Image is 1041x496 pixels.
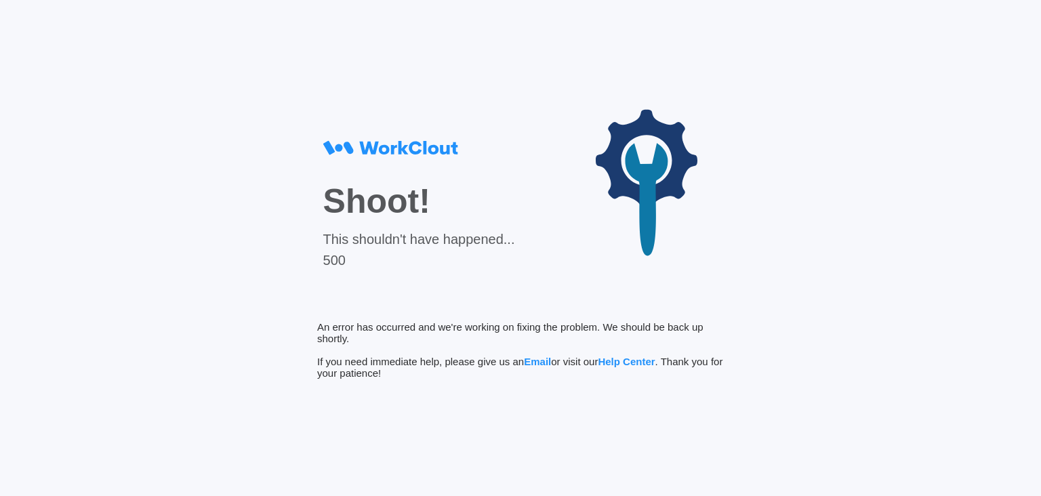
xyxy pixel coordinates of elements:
span: Email [524,356,551,367]
div: This shouldn't have happened... [323,232,515,247]
span: Help Center [598,356,655,367]
div: An error has occurred and we're working on fixing the problem. We should be back up shortly. If y... [317,321,724,379]
div: Shoot! [323,182,515,221]
div: 500 [323,253,515,268]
